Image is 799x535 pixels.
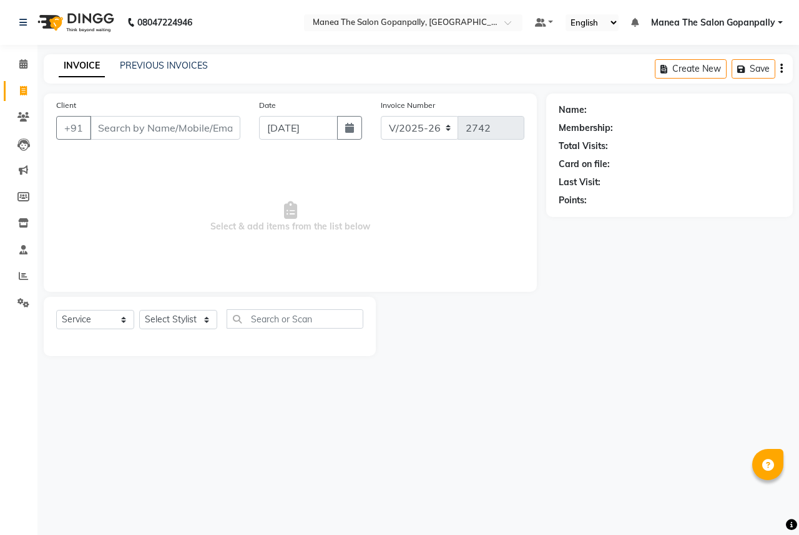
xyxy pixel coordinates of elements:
div: Points: [559,194,587,207]
span: Manea The Salon Gopanpally [651,16,775,29]
input: Search or Scan [227,309,363,329]
button: +91 [56,116,91,140]
label: Invoice Number [381,100,435,111]
div: Total Visits: [559,140,608,153]
img: logo [32,5,117,40]
div: Name: [559,104,587,117]
a: INVOICE [59,55,105,77]
iframe: chat widget [747,485,787,523]
span: Select & add items from the list below [56,155,524,279]
div: Card on file: [559,158,610,171]
label: Client [56,100,76,111]
button: Create New [655,59,727,79]
a: PREVIOUS INVOICES [120,60,208,71]
input: Search by Name/Mobile/Email/Code [90,116,240,140]
div: Membership: [559,122,613,135]
label: Date [259,100,276,111]
div: Last Visit: [559,176,600,189]
b: 08047224946 [137,5,192,40]
button: Save [732,59,775,79]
